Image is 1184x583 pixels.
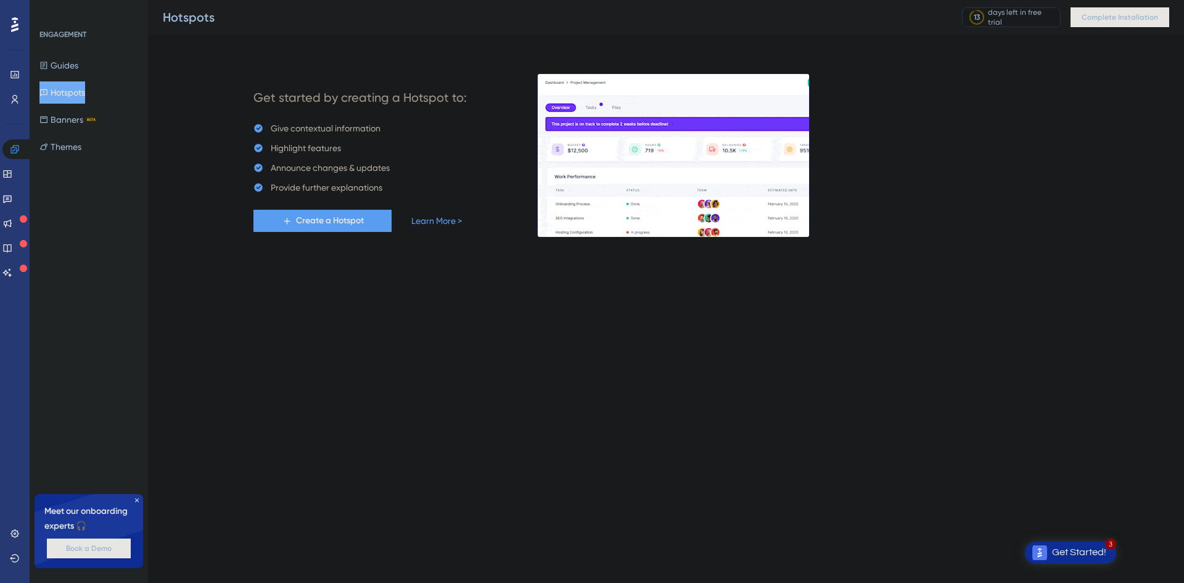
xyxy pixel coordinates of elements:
div: BETA [86,117,97,123]
div: Give contextual information [271,121,380,136]
div: ENGAGEMENT [39,30,86,39]
button: BannersBETA [39,109,97,131]
img: launcher-image-alternative-text [1032,545,1047,560]
div: 13 [974,12,980,22]
div: Highlight features [271,141,341,155]
button: Book a Demo [47,539,131,558]
span: Meet our onboarding experts 🎧 [44,504,133,534]
span: Complete Installation [1082,12,1158,22]
div: Announce changes & updates [271,160,390,175]
span: Book a Demo [66,544,112,553]
button: Hotspots [39,81,85,104]
div: Get Started! [1052,546,1106,560]
span: Create a Hotspot [296,213,364,228]
button: Complete Installation [1071,7,1169,27]
div: Hotspots [163,9,931,26]
div: Provide further explanations [271,180,382,195]
img: a956fa7fe1407719453ceabf94e6a685.gif [537,73,810,238]
button: Create a Hotspot [253,210,392,232]
div: Get started by creating a Hotspot to: [253,89,467,106]
a: Learn More > [411,213,462,228]
div: Open Get Started! checklist, remaining modules: 3 [1025,542,1116,564]
div: days left in free trial [988,7,1056,27]
div: 3 [1105,539,1116,550]
button: Themes [39,136,81,158]
button: Guides [39,54,78,76]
